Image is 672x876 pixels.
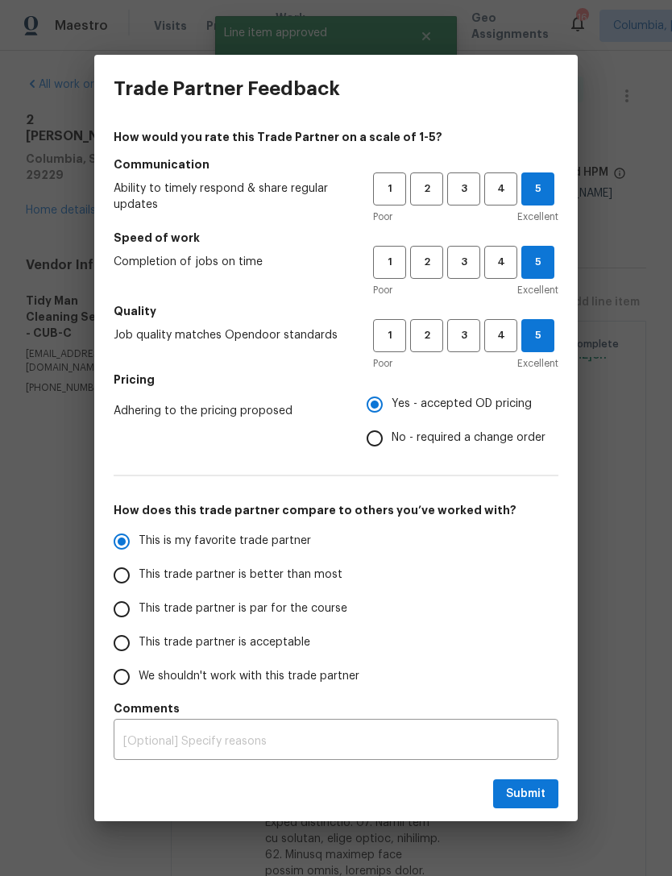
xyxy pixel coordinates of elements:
[449,253,479,272] span: 3
[484,172,517,206] button: 4
[375,180,404,198] span: 1
[114,181,347,213] span: Ability to timely respond & share regular updates
[447,246,480,279] button: 3
[373,172,406,206] button: 1
[139,567,342,583] span: This trade partner is better than most
[522,326,554,345] span: 5
[139,634,310,651] span: This trade partner is acceptable
[139,533,311,550] span: This is my favorite trade partner
[410,246,443,279] button: 2
[521,172,554,206] button: 5
[484,246,517,279] button: 4
[373,246,406,279] button: 1
[410,172,443,206] button: 2
[373,282,392,298] span: Poor
[139,600,347,617] span: This trade partner is par for the course
[114,254,347,270] span: Completion of jobs on time
[375,326,404,345] span: 1
[392,396,532,413] span: Yes - accepted OD pricing
[367,388,558,455] div: Pricing
[522,180,554,198] span: 5
[114,403,341,419] span: Adhering to the pricing proposed
[114,230,558,246] h5: Speed of work
[114,372,558,388] h5: Pricing
[517,355,558,372] span: Excellent
[486,253,516,272] span: 4
[114,700,558,716] h5: Comments
[114,156,558,172] h5: Communication
[449,180,479,198] span: 3
[521,246,554,279] button: 5
[486,180,516,198] span: 4
[373,209,392,225] span: Poor
[114,327,347,343] span: Job quality matches Opendoor standards
[522,253,554,272] span: 5
[412,326,442,345] span: 2
[412,253,442,272] span: 2
[373,355,392,372] span: Poor
[517,209,558,225] span: Excellent
[449,326,479,345] span: 3
[506,784,545,804] span: Submit
[517,282,558,298] span: Excellent
[114,129,558,145] h4: How would you rate this Trade Partner on a scale of 1-5?
[114,303,558,319] h5: Quality
[410,319,443,352] button: 2
[375,253,404,272] span: 1
[114,502,558,518] h5: How does this trade partner compare to others you’ve worked with?
[392,430,545,446] span: No - required a change order
[493,779,558,809] button: Submit
[484,319,517,352] button: 4
[412,180,442,198] span: 2
[447,319,480,352] button: 3
[486,326,516,345] span: 4
[447,172,480,206] button: 3
[139,668,359,685] span: We shouldn't work with this trade partner
[114,525,558,694] div: How does this trade partner compare to others you’ve worked with?
[373,319,406,352] button: 1
[521,319,554,352] button: 5
[114,77,340,100] h3: Trade Partner Feedback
